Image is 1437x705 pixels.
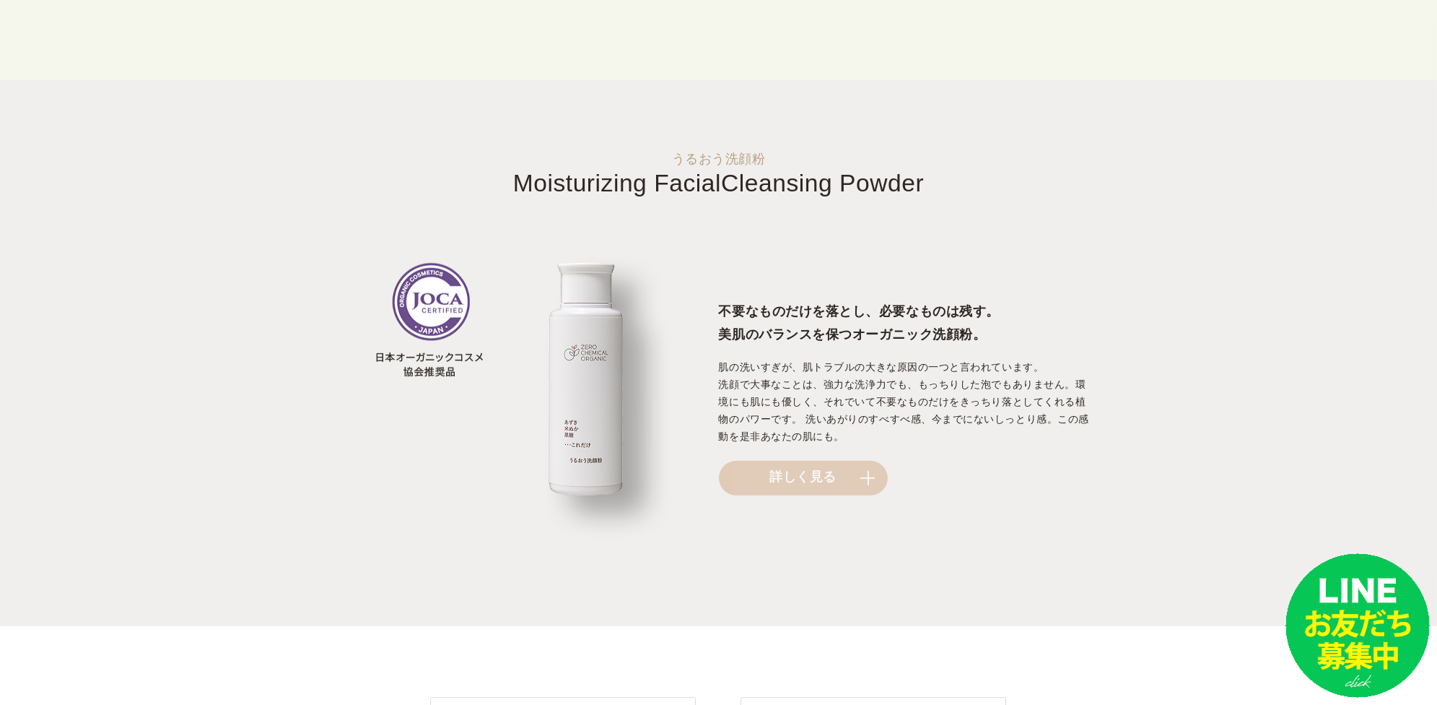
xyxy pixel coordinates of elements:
small: うるおう洗顔粉 [29,152,1408,165]
p: 肌の洗いすぎが、肌トラブルの大きな原因の一つと言われています。 洗顔で大事なことは、強力な洗浄力でも、もっちりした泡でもありません。環境にも肌にも優しく、それでいて不要なものだけをきっちり落とし... [719,359,1091,446]
h3: 不要なものだけを落とし、必要なものは残す。 美肌のバランスを保つオーガニック洗顔粉。 [719,300,1091,347]
a: 詳しく見る [719,461,888,496]
span: Moisturizing Facial Cleansing Powder [513,170,924,196]
img: small_line.png [1285,553,1430,698]
img: うるおう洗顔粉 [347,256,719,540]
